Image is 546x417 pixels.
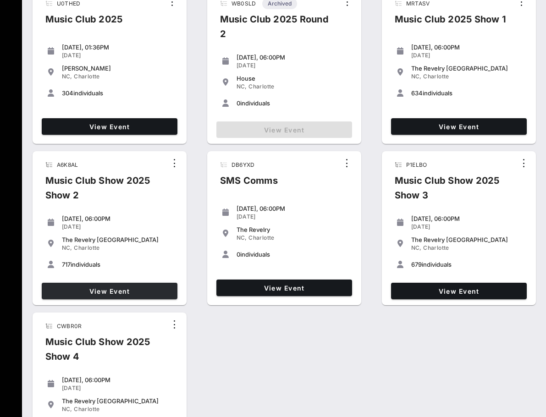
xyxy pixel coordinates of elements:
[391,118,527,135] a: View Event
[213,12,340,49] div: Music Club 2025 Round 2
[62,223,174,230] div: [DATE]
[38,335,167,371] div: Music Club Show 2025 Show 4
[237,83,247,90] span: NC,
[74,244,100,251] span: Charlotte
[411,236,523,243] div: The Revelry [GEOGRAPHIC_DATA]
[45,123,174,131] span: View Event
[237,251,240,258] span: 0
[62,89,174,97] div: individuals
[74,406,100,412] span: Charlotte
[62,397,174,405] div: The Revelry [GEOGRAPHIC_DATA]
[411,52,523,59] div: [DATE]
[237,226,348,233] div: The Revelry
[411,73,422,80] span: NC,
[62,261,71,268] span: 717
[423,244,449,251] span: Charlotte
[248,83,275,90] span: Charlotte
[216,280,352,296] a: View Event
[237,205,348,212] div: [DATE], 06:00PM
[237,213,348,220] div: [DATE]
[62,244,72,251] span: NC,
[232,161,255,168] span: DB6YXD
[62,73,72,80] span: NC,
[237,54,348,61] div: [DATE], 06:00PM
[411,215,523,222] div: [DATE], 06:00PM
[220,284,348,292] span: View Event
[62,44,174,51] div: [DATE], 01:36PM
[406,161,427,168] span: P1ELBO
[62,406,72,412] span: NC,
[423,73,449,80] span: Charlotte
[387,12,514,34] div: Music Club 2025 Show 1
[42,118,177,135] a: View Event
[411,223,523,230] div: [DATE]
[411,261,422,268] span: 679
[38,12,130,34] div: Music Club 2025
[237,234,247,241] span: NC,
[45,287,174,295] span: View Event
[237,99,240,107] span: 0
[248,234,275,241] span: Charlotte
[74,73,100,80] span: Charlotte
[411,89,423,97] span: 634
[62,261,174,268] div: individuals
[62,65,174,72] div: [PERSON_NAME]
[395,287,523,295] span: View Event
[391,283,527,299] a: View Event
[237,99,348,107] div: individuals
[387,173,516,210] div: Music Club Show 2025 Show 3
[411,244,422,251] span: NC,
[411,261,523,268] div: individuals
[237,62,348,69] div: [DATE]
[57,161,78,168] span: A6K8AL
[42,283,177,299] a: View Event
[62,215,174,222] div: [DATE], 06:00PM
[38,173,167,210] div: Music Club Show 2025 Show 2
[62,236,174,243] div: The Revelry [GEOGRAPHIC_DATA]
[57,323,82,329] span: CWBR0R
[62,89,73,97] span: 304
[411,89,523,97] div: individuals
[395,123,523,131] span: View Event
[62,52,174,59] div: [DATE]
[237,251,348,258] div: individuals
[62,384,174,392] div: [DATE]
[237,75,348,82] div: House
[213,173,285,195] div: SMS Comms
[62,376,174,384] div: [DATE], 06:00PM
[411,65,523,72] div: The Revelry [GEOGRAPHIC_DATA]
[411,44,523,51] div: [DATE], 06:00PM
